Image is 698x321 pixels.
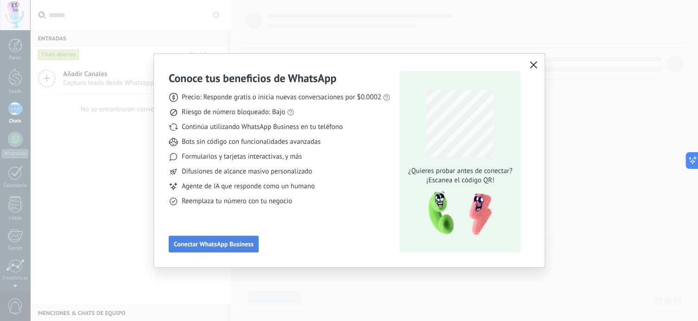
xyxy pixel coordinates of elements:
span: Agente de IA que responde como un humano [182,182,315,191]
span: Reemplaza tu número con tu negocio [182,197,292,206]
span: Formularios y tarjetas interactivas, y más [182,152,302,161]
span: ¡Escanea el código QR! [406,176,515,185]
h3: Conoce tus beneficios de WhatsApp [169,71,336,85]
button: Conectar WhatsApp Business [169,236,259,252]
img: qr-pic-1x.png [420,189,494,238]
span: ¿Quieres probar antes de conectar? [406,167,515,176]
span: Bots sin código con funcionalidades avanzadas [182,137,321,147]
span: Difusiones de alcance masivo personalizado [182,167,312,176]
span: Riesgo de número bloqueado: Bajo [182,108,285,117]
span: Precio: Responde gratis o inicia nuevas conversaciones por $0.0002 [182,93,381,102]
span: Continúa utilizando WhatsApp Business en tu teléfono [182,122,343,132]
span: Conectar WhatsApp Business [174,241,254,247]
